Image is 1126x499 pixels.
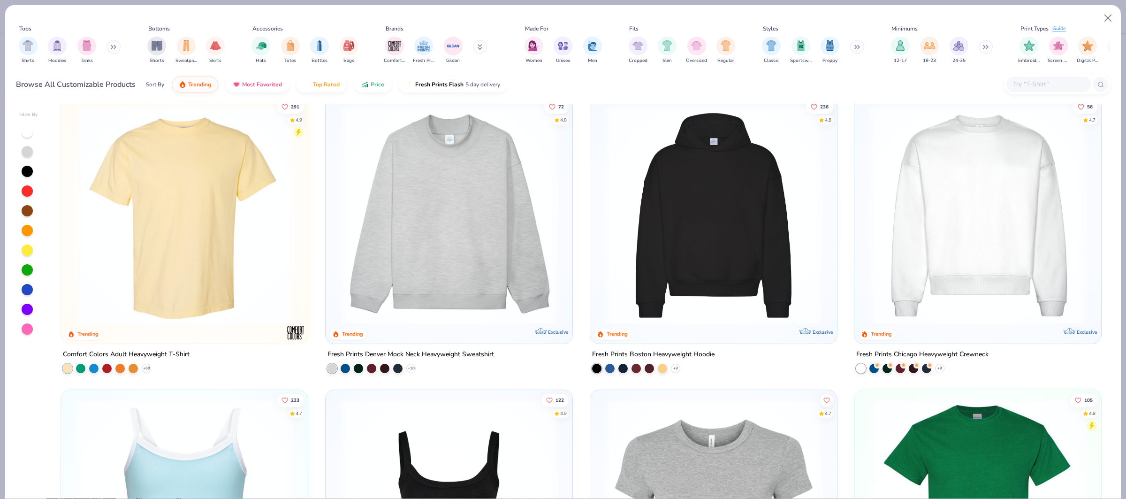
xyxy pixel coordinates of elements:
div: filter for 24-35 [950,37,968,64]
button: filter button [658,37,677,64]
div: Fresh Prints Chicago Heavyweight Crewneck [856,349,989,361]
img: Classic Image [766,40,777,51]
span: Hats [256,57,266,64]
button: Like [806,100,833,113]
img: Cropped Image [632,40,643,51]
span: Price [371,81,384,88]
div: 4.8 [1089,410,1096,417]
div: Accessories [252,24,283,33]
img: Tanks Image [82,40,92,51]
span: Classic [764,57,779,64]
div: Styles [763,24,778,33]
button: Like [544,100,569,113]
div: 4.9 [560,410,567,417]
img: d4a37e75-5f2b-4aef-9a6e-23330c63bbc0 [827,106,1055,325]
div: filter for Regular [716,37,735,64]
span: Exclusive [548,329,568,335]
span: 56 [1088,104,1093,109]
span: 105 [1085,398,1093,402]
button: filter button [525,37,543,64]
button: filter button [920,37,939,64]
div: filter for Totes [281,37,300,64]
span: 5 day delivery [465,79,500,90]
div: filter for 12-17 [891,37,910,64]
div: filter for Skirts [206,37,225,64]
span: Exclusive [812,329,832,335]
div: filter for Hoodies [48,37,67,64]
span: + 9 [937,366,942,371]
img: 029b8af0-80e6-406f-9fdc-fdf898547912 [70,106,298,325]
img: Screen Print Image [1053,40,1064,51]
button: filter button [629,37,647,64]
span: + 9 [673,366,678,371]
span: Oversized [686,57,707,64]
span: Sweatpants [175,57,197,64]
button: Top Rated [297,77,347,92]
span: + 60 [143,366,150,371]
div: 4.8 [560,116,567,123]
button: filter button [77,37,96,64]
div: Fits [629,24,639,33]
span: 12-17 [894,57,907,64]
span: 236 [820,104,829,109]
div: filter for 18-23 [920,37,939,64]
button: filter button [1018,37,1040,64]
button: Like [820,393,833,407]
span: Shorts [150,57,164,64]
div: filter for Cropped [629,37,647,64]
div: filter for Shirts [19,37,38,64]
button: filter button [175,37,197,64]
button: filter button [1077,37,1098,64]
button: filter button [206,37,225,64]
img: Sweatpants Image [181,40,191,51]
div: 4.9 [296,116,302,123]
img: Hats Image [256,40,266,51]
img: Women Image [528,40,539,51]
img: e55d29c3-c55d-459c-bfd9-9b1c499ab3c6 [298,106,526,325]
img: Men Image [587,40,598,51]
div: filter for Screen Print [1048,37,1069,64]
span: Bags [343,57,354,64]
span: Fresh Prints Flash [415,81,464,88]
button: Like [277,100,304,113]
span: Preppy [822,57,837,64]
span: Regular [717,57,734,64]
div: Made For [525,24,548,33]
span: Comfort Colors [384,57,405,64]
img: 18-23 Image [924,40,935,51]
div: Minimums [891,24,918,33]
span: Totes [284,57,296,64]
button: filter button [384,37,405,64]
button: Like [1071,393,1098,407]
div: filter for Digital Print [1077,37,1098,64]
span: 18-23 [923,57,936,64]
img: Bottles Image [314,40,325,51]
img: 1358499d-a160-429c-9f1e-ad7a3dc244c9 [864,106,1092,325]
button: filter button [147,37,166,64]
div: Bottoms [148,24,170,33]
button: filter button [583,37,602,64]
button: filter button [19,37,38,64]
img: TopRated.gif [304,81,311,88]
div: filter for Slim [658,37,677,64]
img: Oversized Image [691,40,702,51]
span: Trending [188,81,211,88]
img: Comfort Colors logo [286,323,305,342]
input: Try "T-Shirt" [1012,79,1084,90]
div: Tops [19,24,31,33]
div: filter for Preppy [821,37,839,64]
button: filter button [891,37,910,64]
img: Gildan Image [446,39,460,53]
span: 233 [291,398,299,402]
img: Regular Image [721,40,731,51]
div: filter for Tanks [77,37,96,64]
div: 4.8 [825,116,831,123]
button: filter button [251,37,270,64]
img: trending.gif [179,81,186,88]
button: Like [541,393,569,407]
span: Exclusive [1077,329,1097,335]
button: filter button [340,37,358,64]
div: Browse All Customizable Products [16,79,136,90]
span: Most Favorited [242,81,282,88]
div: filter for Shorts [147,37,166,64]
